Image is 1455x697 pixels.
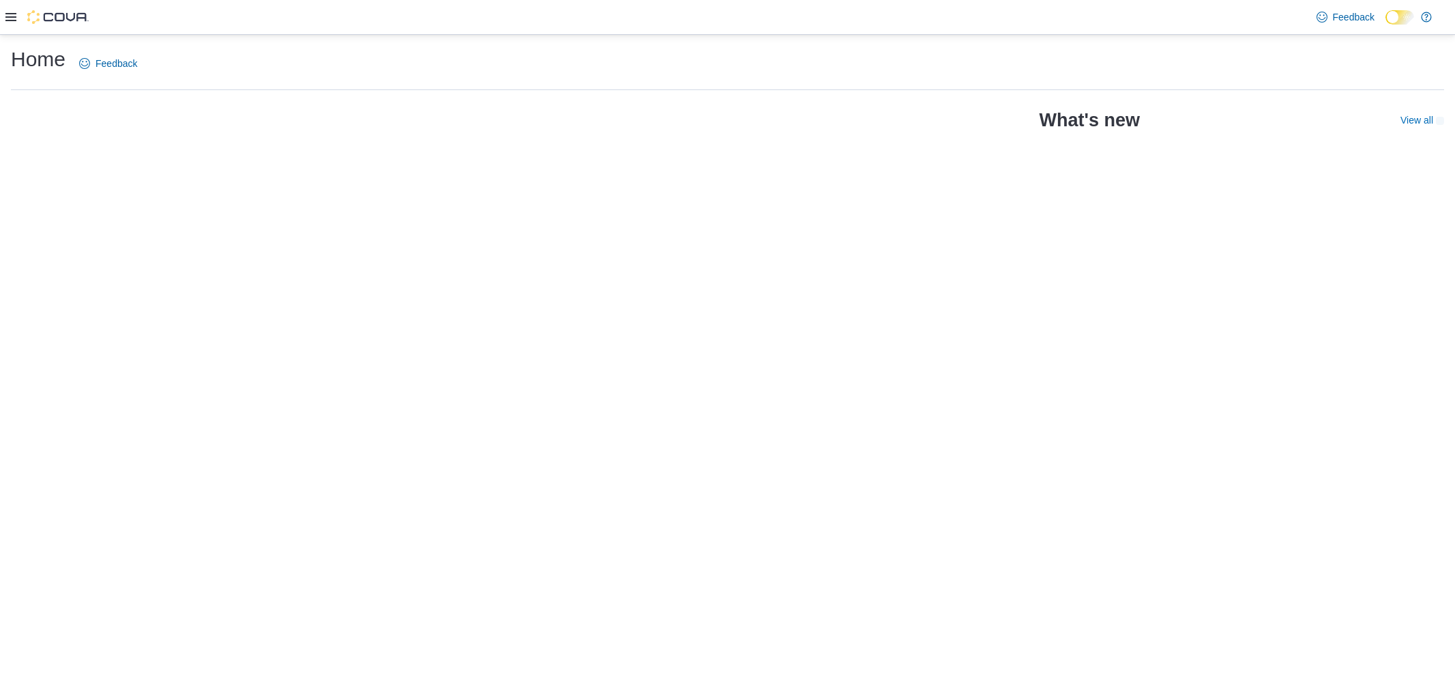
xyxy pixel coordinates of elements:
a: View allExternal link [1400,115,1444,126]
h1: Home [11,46,65,73]
img: Cova [27,10,89,24]
span: Feedback [1333,10,1375,24]
svg: External link [1436,117,1444,125]
a: Feedback [1311,3,1380,31]
span: Feedback [95,57,137,70]
a: Feedback [74,50,143,77]
input: Dark Mode [1385,10,1414,25]
h2: What's new [1040,109,1140,131]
